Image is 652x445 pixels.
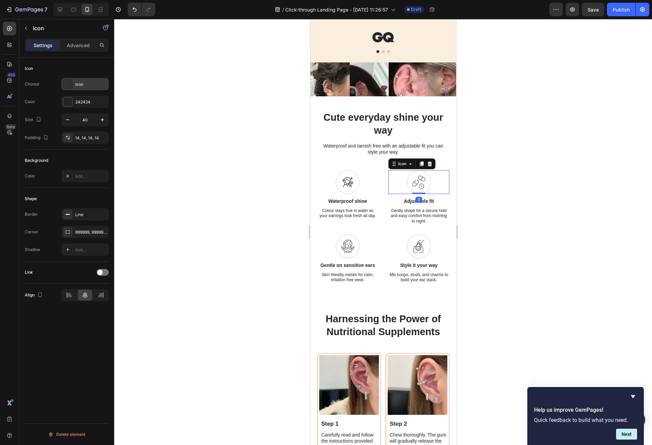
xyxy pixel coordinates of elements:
p: Step 1 [11,401,68,409]
button: Hide survey [629,392,637,401]
p: Style it your way [79,243,138,249]
span: Click-through Landing Page - [DATE] 11:26:57 [285,6,388,13]
p: Settings [34,42,53,49]
div: Add... [75,173,107,179]
div: Rich Text Editor. Editing area: main [7,243,68,250]
strong: Waterproof shine [18,179,57,185]
div: 14, 14, 14, 14 [75,135,107,141]
div: 0 [105,178,112,183]
iframe: Design area [310,19,456,445]
div: Icon [75,81,107,88]
p: Chew thoroughly. The gum will gradually release the nutritional supplement. [79,413,136,431]
p: Gentle on sensitive ears [7,243,67,249]
div: Beta [5,124,16,130]
button: Next question [616,429,637,440]
p: 7 [44,5,47,14]
div: Rich Text Editor. Editing area: main [7,253,68,265]
p: Mix hoops, studs, and charms to build your ear stack. [79,253,138,264]
div: Publish [613,6,630,13]
p: Skin friendly metals for calm, irritation free wear. [7,253,67,264]
div: Size [25,115,43,124]
p: Colour stays true in water so your earrings look fresh all day. [7,189,67,200]
div: Help us improve GemPages! [534,392,637,440]
button: Delete element [25,429,109,440]
div: Background [25,157,48,163]
div: Rich Text Editor. Editing area: main [78,178,139,186]
div: Shape [25,196,37,202]
div: Undo/Redo [128,3,155,16]
span: Draft [411,6,421,13]
div: Line [75,212,107,218]
div: 999999, 999999, 999999, 999999 [75,229,107,235]
div: Link [25,269,33,275]
div: Rich Text Editor. Editing area: main [78,243,139,250]
span: / [282,6,284,13]
div: Icon [25,65,33,72]
div: Rich Text Editor. Editing area: main [78,253,139,265]
h2: Harnessing the Power of Nutritional Supplements [7,293,139,320]
p: Icon [33,24,90,32]
div: Border [25,211,38,217]
img: gempages_581837648503505676-6e08d671-95eb-465d-894e-93c45f21af31.png [118,43,157,83]
div: Rich Text Editor. Editing area: main [7,178,68,186]
div: Align [25,291,44,300]
p: Waterproof and tarnish free with an adjustable fit you can style your way. [7,124,138,136]
p: Quick feedback to build what you need. [534,417,637,423]
p: Carefully read and follow the instructions provided on the product label or packaging. [11,413,68,438]
p: Step 2 [79,401,136,409]
div: Delete element [48,430,85,439]
div: 242424 [75,99,107,105]
div: Add... [75,247,107,253]
div: Rich Text Editor. Editing area: main [7,189,68,200]
h2: Help us improve GemPages! [534,406,637,414]
h2: Cute everyday shine your way [7,92,139,118]
p: Advanced [67,42,90,49]
div: Choose [25,81,39,87]
button: Publish [607,3,635,16]
img: gempages_581837648503505676-2c9dd0ba-9c95-4812-9eee-629aebac4076.png [77,336,137,396]
div: Corner [25,229,38,235]
p: Adjustable fit [79,179,138,185]
div: Color [25,99,35,105]
div: Color [25,173,35,179]
div: Shadow [25,247,40,253]
div: Rich Text Editor. Editing area: main [78,189,139,206]
button: 7 [3,3,50,16]
div: Padding [25,133,50,142]
img: gempages_581837648503505676-4dd5d3ea-18ce-4a48-a4b5-2f33df1529cb.png [9,336,68,396]
button: Save [582,3,604,16]
p: Gently shape for a secure hold and easy comfort from morning to night. [79,189,138,205]
div: 450 [6,72,16,78]
span: Save [588,7,599,13]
